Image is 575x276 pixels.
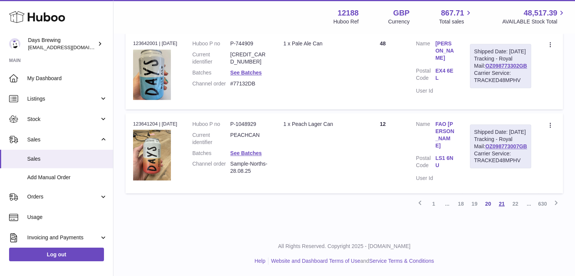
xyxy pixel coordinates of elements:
img: 121881752054052.jpg [133,130,171,180]
a: 21 [495,197,508,211]
td: 12 [357,113,409,193]
dt: Name [416,121,435,151]
strong: GBP [393,8,409,18]
span: AVAILABLE Stock Total [502,18,566,25]
span: 48,517.39 [524,8,557,18]
div: Currency [388,18,410,25]
span: [EMAIL_ADDRESS][DOMAIN_NAME] [28,44,111,50]
span: Stock [27,116,99,123]
dt: Channel order [192,80,230,87]
a: OZ098773302GB [485,63,527,69]
div: 123642001 | [DATE] [133,40,177,47]
li: and [268,257,434,265]
dt: Name [416,40,435,64]
dt: Current identifier [192,51,230,65]
p: All Rights Reserved. Copyright 2025 - [DOMAIN_NAME] [119,243,569,250]
span: Add Manual Order [27,174,107,181]
dt: Batches [192,69,230,76]
dd: Sample-Norths-28.08.25 [230,160,268,175]
span: Orders [27,193,99,200]
span: Sales [27,136,99,143]
a: Service Terms & Conditions [369,258,434,264]
span: ... [522,197,536,211]
dt: Huboo P no [192,121,230,128]
a: 22 [508,197,522,211]
dt: Channel order [192,160,230,175]
a: Log out [9,248,104,261]
a: See Batches [230,70,262,76]
span: Invoicing and Payments [27,234,99,241]
dt: Batches [192,150,230,157]
dt: User Id [416,175,435,182]
a: Help [254,258,265,264]
td: 48 [357,33,409,109]
a: 630 [536,197,549,211]
img: internalAdmin-12188@internal.huboo.com [9,38,20,50]
a: See Batches [230,150,262,156]
dd: [CREDIT_CARD_NUMBER] [230,51,268,65]
div: 1 x Peach Lager Can [283,121,349,128]
a: 1 [427,197,440,211]
dt: Postal Code [416,67,435,84]
dd: #77132DB [230,80,268,87]
a: EX4 6EL [436,67,455,82]
div: Days Brewing [28,37,96,51]
a: OZ098773007GB [485,143,527,149]
a: 18 [454,197,468,211]
div: Shipped Date: [DATE] [474,48,527,55]
div: Tracking - Royal Mail: [470,44,531,88]
div: Carrier Service: TRACKED48MPHV [474,150,527,164]
dt: Huboo P no [192,40,230,47]
span: Sales [27,155,107,163]
strong: 12188 [338,8,359,18]
a: LS1 6NU [436,155,455,169]
a: Website and Dashboard Terms of Use [271,258,360,264]
span: 867.71 [441,8,464,18]
span: Usage [27,214,107,221]
div: 1 x Pale Ale Can [283,40,349,47]
a: 48,517.39 AVAILABLE Stock Total [502,8,566,25]
span: ... [440,197,454,211]
div: Tracking - Royal Mail: [470,124,531,168]
div: Shipped Date: [DATE] [474,129,527,136]
a: [PERSON_NAME] [436,40,455,62]
span: Listings [27,95,99,102]
img: 121881680514664.jpg [133,50,171,100]
span: Total sales [439,18,473,25]
span: My Dashboard [27,75,107,82]
a: 19 [468,197,481,211]
div: 123641204 | [DATE] [133,121,177,127]
a: 20 [481,197,495,211]
div: Huboo Ref [333,18,359,25]
dd: P-744909 [230,40,268,47]
dd: P-1048929 [230,121,268,128]
dt: User Id [416,87,435,95]
dt: Postal Code [416,155,435,171]
a: 867.71 Total sales [439,8,473,25]
dd: PEACHCAN [230,132,268,146]
a: FAO [PERSON_NAME] [436,121,455,149]
div: Carrier Service: TRACKED48MPHV [474,70,527,84]
dt: Current identifier [192,132,230,146]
